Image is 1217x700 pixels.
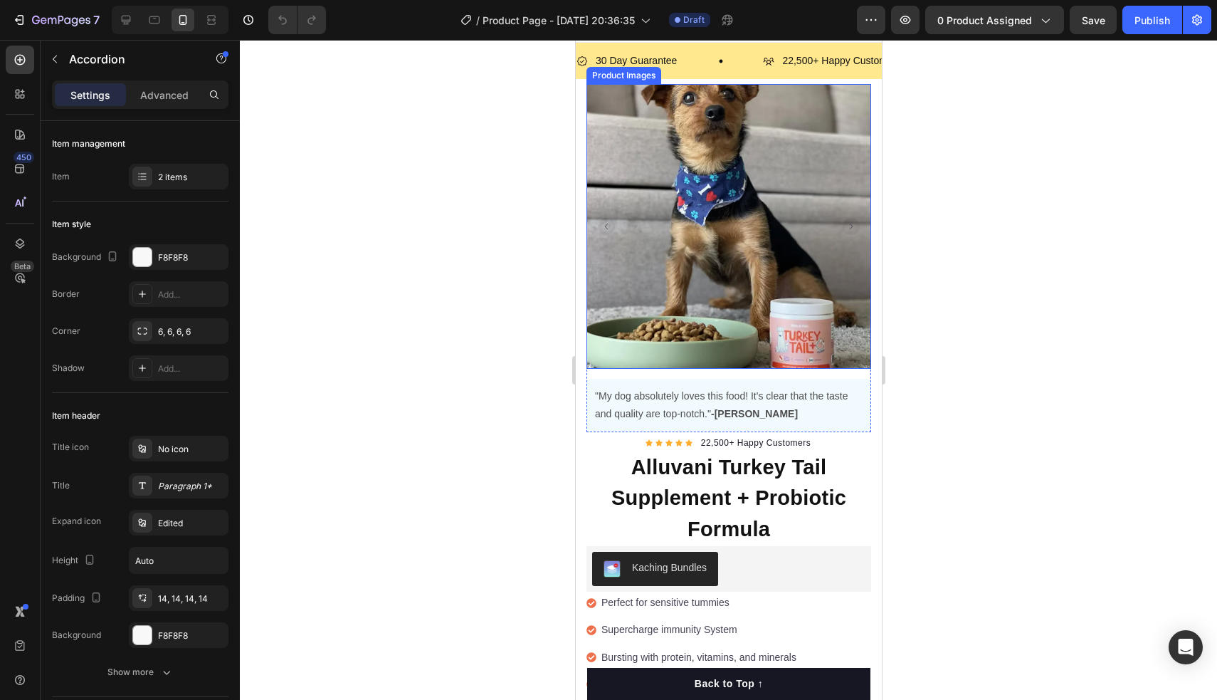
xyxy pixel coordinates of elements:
[52,170,70,183] div: Item
[206,12,325,30] p: 22,500+ Happy Customers
[69,51,190,68] p: Accordion
[26,609,247,627] p: Bursting with protein, vitamins, and minerals
[28,521,45,538] img: KachingBundles.png
[52,551,98,570] div: Height
[267,178,284,195] button: Carousel Next Arrow
[22,178,39,195] button: Carousel Back Arrow
[683,14,705,26] span: Draft
[937,13,1032,28] span: 0 product assigned
[158,171,225,184] div: 2 items
[52,515,101,528] div: Expand icon
[52,362,85,375] div: Shadow
[6,6,106,34] button: 7
[158,362,225,375] div: Add...
[158,630,225,642] div: F8F8F8
[52,288,80,301] div: Border
[135,368,222,380] strong: -[PERSON_NAME]
[11,411,295,507] h1: Alluvani Turkey Tail Supplement + Probiotic Formula
[11,261,34,272] div: Beta
[130,548,228,573] input: Auto
[119,637,187,652] div: Back to Top ↑
[52,659,228,685] button: Show more
[1122,6,1182,34] button: Publish
[19,348,287,383] p: "My dog absolutely loves this food! It's clear that the taste and quality are top-notch."
[1082,14,1105,26] span: Save
[14,29,83,42] div: Product Images
[52,409,100,422] div: Item header
[1134,13,1170,28] div: Publish
[268,6,326,34] div: Undo/Redo
[52,325,80,338] div: Corner
[52,589,105,608] div: Padding
[1169,630,1203,664] div: Open Intercom Messenger
[70,88,110,103] p: Settings
[158,288,225,301] div: Add...
[107,665,174,679] div: Show more
[52,441,89,454] div: Title icon
[14,152,34,163] div: 450
[26,554,247,572] p: Perfect for sensitive tummies
[158,251,225,264] div: F8F8F8
[158,592,225,605] div: 14, 14, 14, 14
[52,137,125,150] div: Item management
[925,6,1064,34] button: 0 product assigned
[52,218,91,231] div: Item style
[52,479,70,492] div: Title
[1070,6,1117,34] button: Save
[52,629,101,642] div: Background
[158,443,225,456] div: No icon
[11,628,295,660] button: Back to Top ↑
[125,397,236,409] p: 22,500+ Happy Customers
[476,13,480,28] span: /
[140,88,189,103] p: Advanced
[158,517,225,530] div: Edited
[576,40,882,700] iframe: Design area
[483,13,635,28] span: Product Page - [DATE] 20:36:35
[52,248,121,267] div: Background
[16,512,142,546] button: Kaching Bundles
[26,581,247,599] p: Supercharge immunity System
[93,11,100,28] p: 7
[56,521,131,536] div: Kaching Bundles
[158,325,225,338] div: 6, 6, 6, 6
[158,480,225,493] div: Paragraph 1*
